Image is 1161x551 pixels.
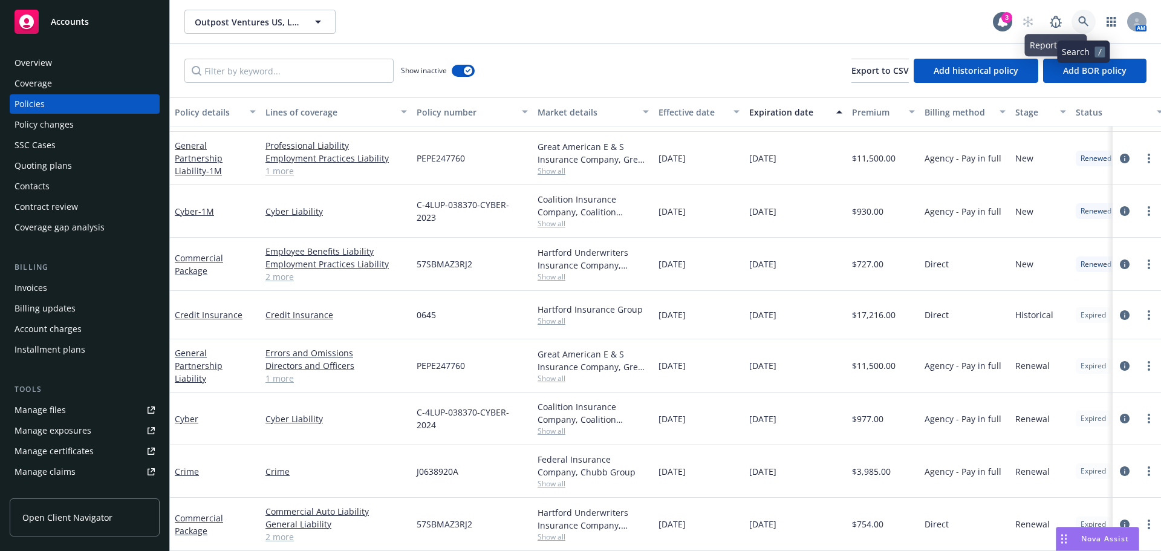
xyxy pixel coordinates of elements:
span: [DATE] [659,258,686,270]
div: Drag to move [1056,527,1072,550]
a: 1 more [265,165,407,177]
div: Policy number [417,106,515,119]
span: C-4LUP-038370-CYBER-2023 [417,198,528,224]
span: New [1015,205,1033,218]
span: Expired [1081,413,1106,424]
span: Add BOR policy [1063,65,1127,76]
span: New [1015,152,1033,165]
span: Agency - Pay in full [925,412,1001,425]
span: [DATE] [659,205,686,218]
span: $11,500.00 [852,152,896,165]
span: [DATE] [749,152,776,165]
a: circleInformation [1117,517,1132,532]
button: Stage [1010,97,1071,126]
a: 2 more [265,530,407,543]
div: Contract review [15,197,78,217]
span: $3,985.00 [852,465,891,478]
a: circleInformation [1117,359,1132,373]
span: - 1M [206,165,222,177]
a: Installment plans [10,340,160,359]
a: Credit Insurance [175,309,242,321]
a: Switch app [1099,10,1124,34]
input: Filter by keyword... [184,59,394,83]
span: PEPE247760 [417,359,465,372]
button: Effective date [654,97,744,126]
a: more [1142,151,1156,166]
span: Expired [1081,310,1106,321]
span: Show inactive [401,65,447,76]
div: Hartford Insurance Group [538,303,649,316]
a: more [1142,517,1156,532]
a: Cyber [175,413,198,425]
a: 2 more [265,270,407,283]
span: Show all [538,373,649,383]
a: Report a Bug [1044,10,1068,34]
a: 1 more [265,372,407,385]
a: Manage claims [10,462,160,481]
span: [DATE] [659,152,686,165]
div: Status [1076,106,1150,119]
div: Federal Insurance Company, Chubb Group [538,453,649,478]
span: Renewal [1015,518,1050,530]
a: Overview [10,53,160,73]
button: Policy details [170,97,261,126]
span: [DATE] [749,359,776,372]
div: Account charges [15,319,82,339]
div: Premium [852,106,902,119]
a: Account charges [10,319,160,339]
span: PEPE247760 [417,152,465,165]
a: Commercial Auto Liability [265,505,407,518]
a: Accounts [10,5,160,39]
span: Renewed [1081,153,1111,164]
div: Hartford Underwriters Insurance Company, Hartford Insurance Group [538,246,649,272]
span: Historical [1015,308,1053,321]
div: Stage [1015,106,1053,119]
a: Crime [175,466,199,477]
a: Search [1072,10,1096,34]
button: Add historical policy [914,59,1038,83]
a: more [1142,464,1156,478]
a: Credit Insurance [265,308,407,321]
span: $727.00 [852,258,883,270]
div: Hartford Underwriters Insurance Company, Hartford Insurance Group [538,506,649,532]
button: Export to CSV [851,59,909,83]
a: Manage certificates [10,442,160,461]
button: Expiration date [744,97,847,126]
div: Manage claims [15,462,76,481]
span: [DATE] [749,518,776,530]
div: Great American E & S Insurance Company, Great American Insurance Group [538,348,649,373]
span: Agency - Pay in full [925,152,1001,165]
span: Direct [925,518,949,530]
a: General Partnership Liability [175,140,223,177]
a: Coverage [10,74,160,93]
span: - 1M [198,206,214,217]
a: Quoting plans [10,156,160,175]
span: $977.00 [852,412,883,425]
div: Manage files [15,400,66,420]
span: [DATE] [659,465,686,478]
div: Overview [15,53,52,73]
div: Effective date [659,106,726,119]
span: [DATE] [749,308,776,321]
span: $754.00 [852,518,883,530]
div: Coalition Insurance Company, Coalition Insurance Solutions (Carrier) [538,400,649,426]
a: Invoices [10,278,160,298]
div: SSC Cases [15,135,56,155]
span: [DATE] [749,205,776,218]
div: Coverage [15,74,52,93]
span: $17,216.00 [852,308,896,321]
div: Policy changes [15,115,74,134]
button: Premium [847,97,920,126]
a: circleInformation [1117,257,1132,272]
span: Accounts [51,17,89,27]
span: Nova Assist [1081,533,1129,544]
span: [DATE] [749,465,776,478]
button: Nova Assist [1056,527,1139,551]
div: 3 [1001,12,1012,23]
a: more [1142,204,1156,218]
div: Lines of coverage [265,106,394,119]
span: Agency - Pay in full [925,205,1001,218]
span: [DATE] [749,258,776,270]
a: Employee Benefits Liability [265,245,407,258]
a: Policies [10,94,160,114]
